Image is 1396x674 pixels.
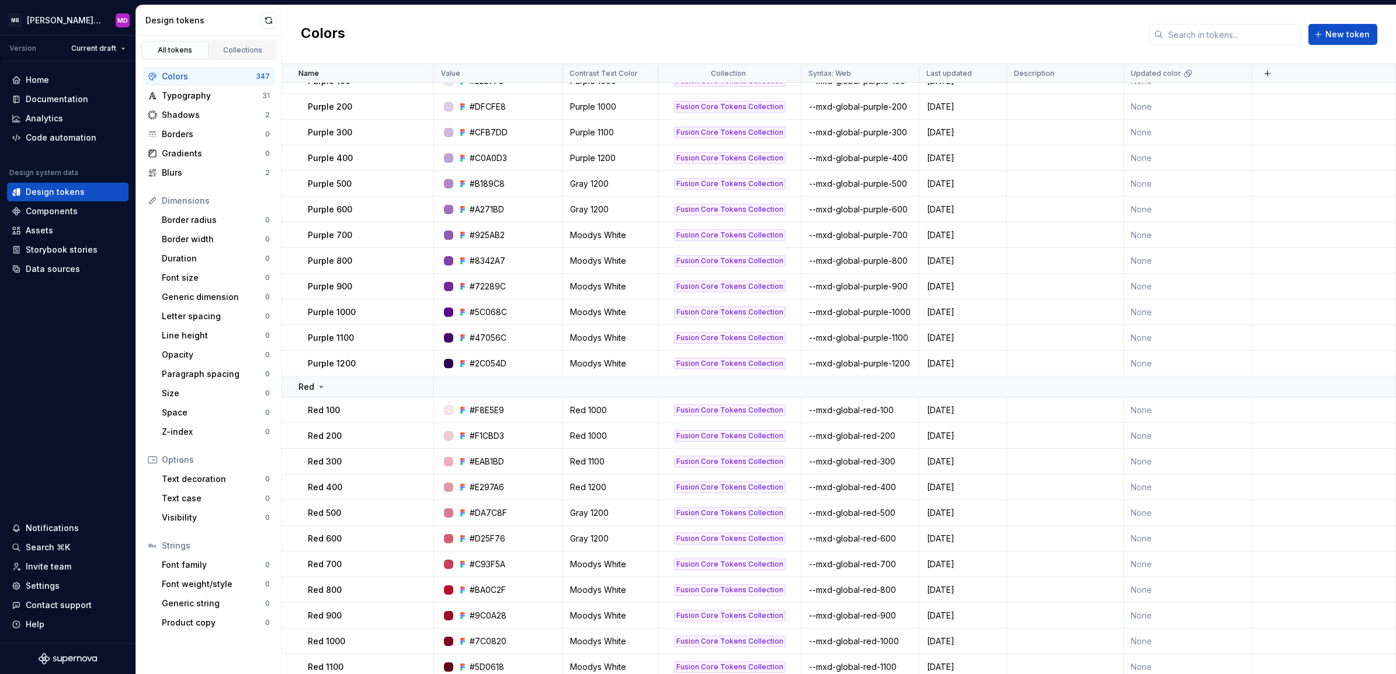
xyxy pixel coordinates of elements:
a: Duration0 [157,249,275,268]
td: None [1124,325,1252,351]
div: 347 [256,72,270,81]
div: Purple 1200 [563,152,657,164]
div: Fusion Core Tokens Collection [674,404,786,416]
div: [PERSON_NAME] Banking Fusion Design System [27,15,102,26]
span: New token [1325,29,1370,40]
div: Typography [162,90,262,102]
p: Purple 800 [308,255,352,267]
p: Purple 1100 [308,332,354,344]
div: Font size [162,272,265,284]
div: Moodys White [563,229,657,241]
div: 0 [265,408,270,417]
div: Fusion Core Tokens Collection [674,456,786,467]
a: Generic dimension0 [157,288,275,306]
span: Current draft [71,44,116,53]
div: #A271BD [470,204,504,215]
div: Help [26,619,44,630]
a: Paragraph spacing0 [157,365,275,383]
div: 0 [265,579,270,589]
div: All tokens [146,46,204,55]
p: Red 1000 [308,635,345,647]
div: [DATE] [920,533,1006,544]
div: Moodys White [563,255,657,267]
div: Red 1000 [563,404,657,416]
svg: Supernova Logo [39,653,97,665]
div: Letter spacing [162,310,265,322]
td: None [1124,171,1252,197]
p: Red 500 [308,507,341,519]
div: Generic dimension [162,291,265,303]
td: None [1124,222,1252,248]
div: --mxd-global-purple-1200 [802,358,918,369]
a: Gradients0 [143,144,275,163]
div: #925AB2 [470,229,505,241]
div: Z-index [162,426,265,438]
div: Version [9,44,36,53]
a: Space0 [157,403,275,422]
div: [DATE] [920,456,1006,467]
a: Border width0 [157,230,275,249]
div: Moodys White [563,306,657,318]
div: --mxd-global-red-600 [802,533,918,544]
div: 0 [265,235,270,244]
div: #8342A7 [470,255,505,267]
td: None [1124,474,1252,500]
div: 2 [265,168,270,177]
button: New token [1308,24,1377,45]
div: #F8E5E9 [470,404,504,416]
div: Fusion Core Tokens Collection [674,533,786,544]
div: #C0A0D3 [470,152,507,164]
div: Font family [162,559,265,571]
div: --mxd-global-red-200 [802,430,918,442]
div: Visibility [162,512,265,523]
td: None [1124,449,1252,474]
div: --mxd-global-red-700 [802,558,918,570]
div: --mxd-global-red-900 [802,610,918,621]
div: 0 [265,513,270,522]
div: Fusion Core Tokens Collection [674,255,786,267]
div: Gray 1200 [563,204,657,215]
div: Size [162,387,265,399]
p: Red 100 [308,404,340,416]
div: #72289C [470,281,506,292]
a: Generic string0 [157,594,275,613]
td: None [1124,299,1252,325]
a: Design tokens [7,183,129,201]
p: Red 700 [308,558,342,570]
a: Z-index0 [157,422,275,441]
div: Fusion Core Tokens Collection [674,281,786,292]
div: Collections [214,46,272,55]
td: None [1124,577,1252,603]
div: 0 [265,618,270,627]
div: Moodys White [563,610,657,621]
div: --mxd-global-purple-500 [802,178,918,190]
div: Moodys White [563,584,657,596]
div: Documentation [26,93,88,105]
a: Text case0 [157,489,275,508]
a: Font weight/style0 [157,575,275,593]
td: None [1124,248,1252,274]
p: Purple 300 [308,127,352,138]
div: [DATE] [920,584,1006,596]
div: 0 [265,130,270,139]
a: Size0 [157,384,275,403]
p: Red 800 [308,584,342,596]
div: --mxd-global-red-100 [802,404,918,416]
div: Font weight/style [162,578,265,590]
input: Search in tokens... [1164,24,1301,45]
a: Borders0 [143,125,275,144]
div: [DATE] [920,507,1006,519]
div: 0 [265,312,270,321]
a: Analytics [7,109,129,128]
div: Design system data [9,168,78,177]
td: None [1124,145,1252,171]
a: Line height0 [157,326,275,345]
p: Red [298,381,314,393]
div: [DATE] [920,430,1006,442]
div: --mxd-global-red-800 [802,584,918,596]
div: Fusion Core Tokens Collection [674,127,786,138]
p: Red 300 [308,456,342,467]
div: #9C0A28 [470,610,506,621]
p: Purple 900 [308,281,352,292]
